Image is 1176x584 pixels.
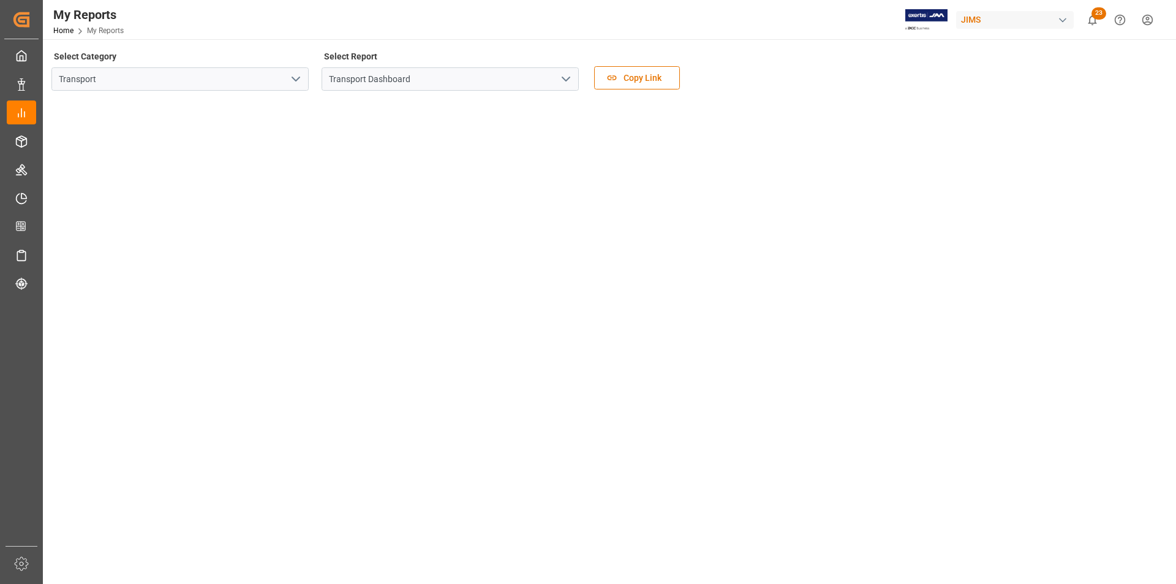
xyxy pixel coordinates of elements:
label: Select Report [322,48,379,65]
button: JIMS [956,8,1079,31]
button: Help Center [1106,6,1134,34]
button: show 23 new notifications [1079,6,1106,34]
a: Home [53,26,73,35]
button: open menu [556,70,575,89]
button: Copy Link [594,66,680,89]
img: Exertis%20JAM%20-%20Email%20Logo.jpg_1722504956.jpg [905,9,948,31]
div: JIMS [956,11,1074,29]
input: Type to search/select [51,67,309,91]
label: Select Category [51,48,118,65]
div: My Reports [53,6,124,24]
button: open menu [286,70,304,89]
span: 23 [1091,7,1106,20]
span: Copy Link [617,72,668,85]
input: Type to search/select [322,67,579,91]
